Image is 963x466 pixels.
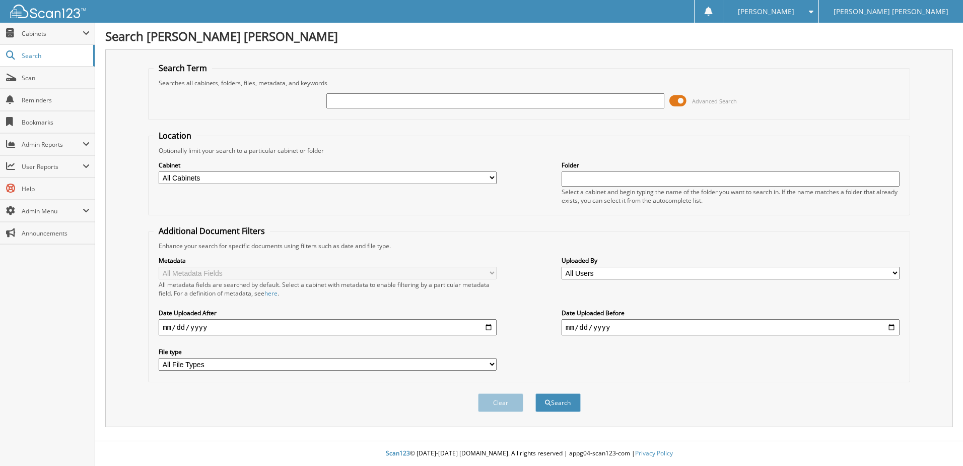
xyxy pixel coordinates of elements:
[562,256,900,265] label: Uploaded By
[562,309,900,317] label: Date Uploaded Before
[105,28,953,44] h1: Search [PERSON_NAME] [PERSON_NAME]
[535,393,581,412] button: Search
[95,441,963,466] div: © [DATE]-[DATE] [DOMAIN_NAME]. All rights reserved | appg04-scan123-com |
[154,79,905,87] div: Searches all cabinets, folders, files, metadata, and keywords
[22,229,90,238] span: Announcements
[834,9,948,15] span: [PERSON_NAME] [PERSON_NAME]
[22,96,90,104] span: Reminders
[159,309,497,317] label: Date Uploaded After
[22,207,83,215] span: Admin Menu
[386,449,410,457] span: Scan123
[913,418,963,466] iframe: Chat Widget
[22,162,83,171] span: User Reports
[562,161,900,169] label: Folder
[154,63,212,74] legend: Search Term
[159,256,497,265] label: Metadata
[159,280,497,298] div: All metadata fields are searched by default. Select a cabinet with metadata to enable filtering b...
[154,146,905,155] div: Optionally limit your search to a particular cabinet or folder
[692,97,737,105] span: Advanced Search
[22,185,90,193] span: Help
[635,449,673,457] a: Privacy Policy
[154,242,905,250] div: Enhance your search for specific documents using filters such as date and file type.
[22,140,83,149] span: Admin Reports
[154,225,270,237] legend: Additional Document Filters
[264,289,278,298] a: here
[154,130,196,141] legend: Location
[159,161,497,169] label: Cabinet
[22,29,83,38] span: Cabinets
[10,5,86,18] img: scan123-logo-white.svg
[22,118,90,127] span: Bookmarks
[159,347,497,356] label: File type
[738,9,794,15] span: [PERSON_NAME]
[562,188,900,205] div: Select a cabinet and begin typing the name of the folder you want to search in. If the name match...
[22,74,90,82] span: Scan
[159,319,497,335] input: start
[478,393,523,412] button: Clear
[22,51,88,60] span: Search
[562,319,900,335] input: end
